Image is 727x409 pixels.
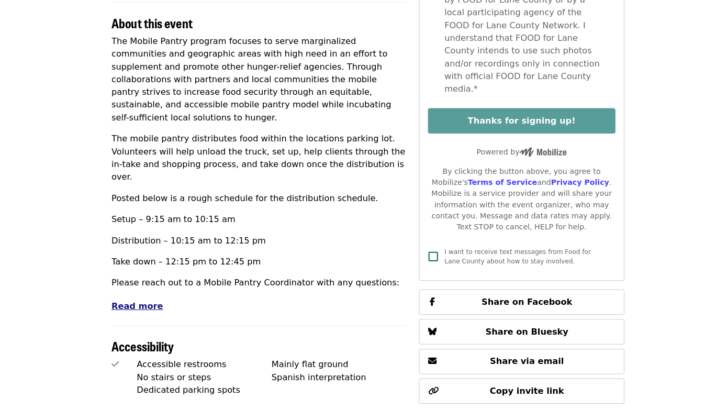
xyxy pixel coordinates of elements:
span: Share on Facebook [476,302,565,312]
div: Dedicated parking spots [135,388,269,401]
p: [PERSON_NAME] (she/they/elle) Bilingual Mobile Pantry Coordinator - [EMAIL_ADDRESS][DOMAIN_NAME] [110,303,402,328]
i: check icon [110,364,118,374]
button: Share on Bluesky [414,324,617,349]
p: Posted below is a rough schedule for the distribution schedule. [110,198,402,211]
button: Copy invite link [414,383,617,408]
span: Copy invite link [484,390,557,400]
span: Powered by [471,154,560,163]
div: By clicking the button above, you agree to Mobilize's and . Mobilize is a service provider and wi... [423,173,608,239]
p: Setup – 9:15 am to 10:15 am [110,219,402,232]
span: Share via email [484,361,557,371]
span: I want to receive text messages from Food for Lane County about how to stay involved. [439,254,584,271]
p: The Mobile Pantry program focuses to serve marginalized communities and geographic areas with hig... [110,43,402,131]
button: Read more [110,305,161,318]
span: Share on Bluesky [480,331,562,341]
p: Please reach out to a Mobile Pantry Coordinator with any questions: [110,282,402,295]
p: Distribution – 10:15 am to 12:15 pm [110,240,402,253]
button: Thanks for signing up! [423,116,608,141]
div: Accessible restrooms [135,363,269,375]
button: Share via email [414,353,617,379]
span: Read more [110,306,161,316]
div: Mainly flat ground [269,363,402,375]
button: Share on Facebook [414,295,617,320]
div: Spanish interpretation [269,375,402,388]
p: Take down – 12:15 pm to 12:45 pm [110,261,402,274]
div: No stairs or steps [135,375,269,388]
span: About this event [110,22,191,40]
a: Privacy Policy [544,185,602,193]
p: The mobile pantry distributes food within the locations parking lot. Volunteers will help unload ... [110,140,402,190]
span: Accessibility [110,341,172,360]
a: Terms of Service [462,185,531,193]
img: Powered by Mobilize [513,154,560,164]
